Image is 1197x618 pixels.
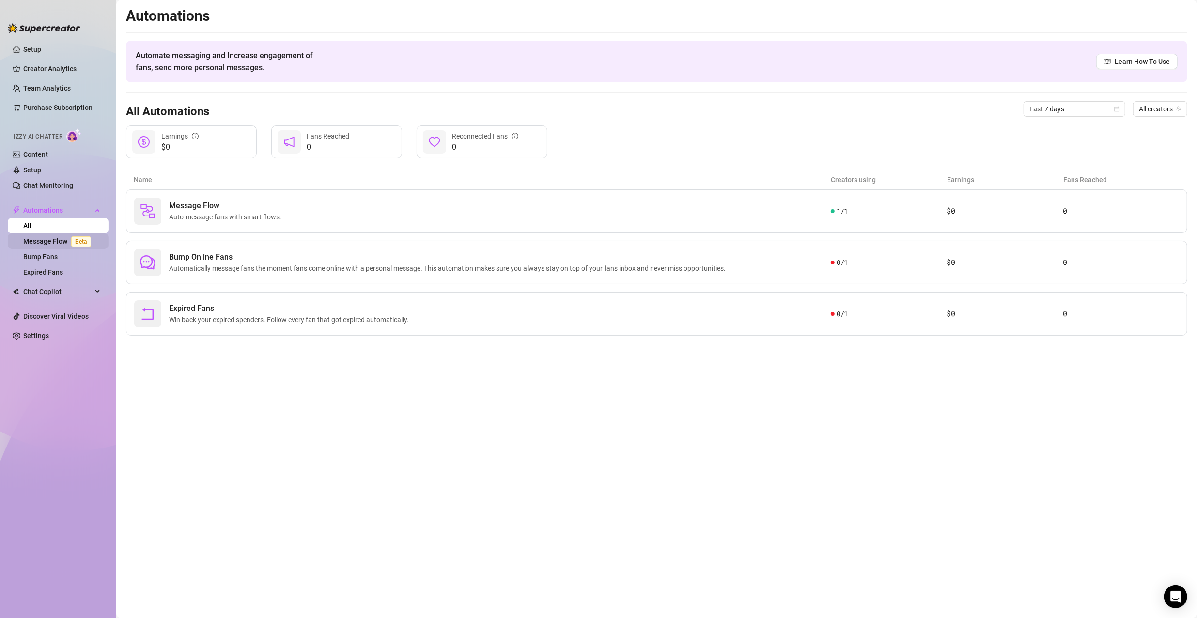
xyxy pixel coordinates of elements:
article: $0 [947,205,1063,217]
span: Fans Reached [307,132,349,140]
span: Last 7 days [1029,102,1119,116]
div: Earnings [161,131,199,141]
span: Beta [71,236,91,247]
img: Chat Copilot [13,288,19,295]
span: thunderbolt [13,206,20,214]
span: All creators [1139,102,1181,116]
span: notification [283,136,295,148]
span: Automatically message fans the moment fans come online with a personal message. This automation m... [169,263,730,274]
span: heart [429,136,440,148]
h2: Automations [126,7,1187,25]
a: Creator Analytics [23,61,101,77]
a: Setup [23,166,41,174]
img: logo-BBDzfeDw.svg [8,23,80,33]
a: Expired Fans [23,268,63,276]
article: 0 [1063,308,1179,320]
article: 0 [1063,205,1179,217]
span: 0 / 1 [837,257,848,268]
span: dollar [138,136,150,148]
article: $0 [947,257,1063,268]
span: 0 [307,141,349,153]
article: 0 [1063,257,1179,268]
img: AI Chatter [66,128,81,142]
article: Earnings [947,174,1063,185]
span: read [1104,58,1111,65]
a: Chat Monitoring [23,182,73,189]
span: Automate messaging and Increase engagement of fans, send more personal messages. [136,49,322,74]
span: calendar [1114,106,1120,112]
a: Purchase Subscription [23,100,101,115]
article: Fans Reached [1063,174,1180,185]
a: Learn How To Use [1096,54,1178,69]
span: comment [140,255,155,270]
span: Expired Fans [169,303,413,314]
article: $0 [947,308,1063,320]
a: Discover Viral Videos [23,312,89,320]
img: svg%3e [140,203,155,219]
span: rollback [140,306,155,322]
span: $0 [161,141,199,153]
span: Win back your expired spenders. Follow every fan that got expired automatically. [169,314,413,325]
div: Reconnected Fans [452,131,518,141]
span: 0 [452,141,518,153]
a: Bump Fans [23,253,58,261]
a: Team Analytics [23,84,71,92]
span: Izzy AI Chatter [14,132,62,141]
a: Setup [23,46,41,53]
span: 0 / 1 [837,309,848,319]
a: Settings [23,332,49,340]
a: Message FlowBeta [23,237,95,245]
span: info-circle [192,133,199,139]
span: info-circle [512,133,518,139]
article: Name [134,174,831,185]
div: Open Intercom Messenger [1164,585,1187,608]
a: All [23,222,31,230]
span: Auto-message fans with smart flows. [169,212,285,222]
span: Message Flow [169,200,285,212]
span: Chat Copilot [23,284,92,299]
span: 1 / 1 [837,206,848,216]
a: Content [23,151,48,158]
span: Bump Online Fans [169,251,730,263]
h3: All Automations [126,104,209,120]
span: team [1176,106,1182,112]
article: Creators using [831,174,947,185]
span: Learn How To Use [1115,56,1170,67]
span: Automations [23,202,92,218]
